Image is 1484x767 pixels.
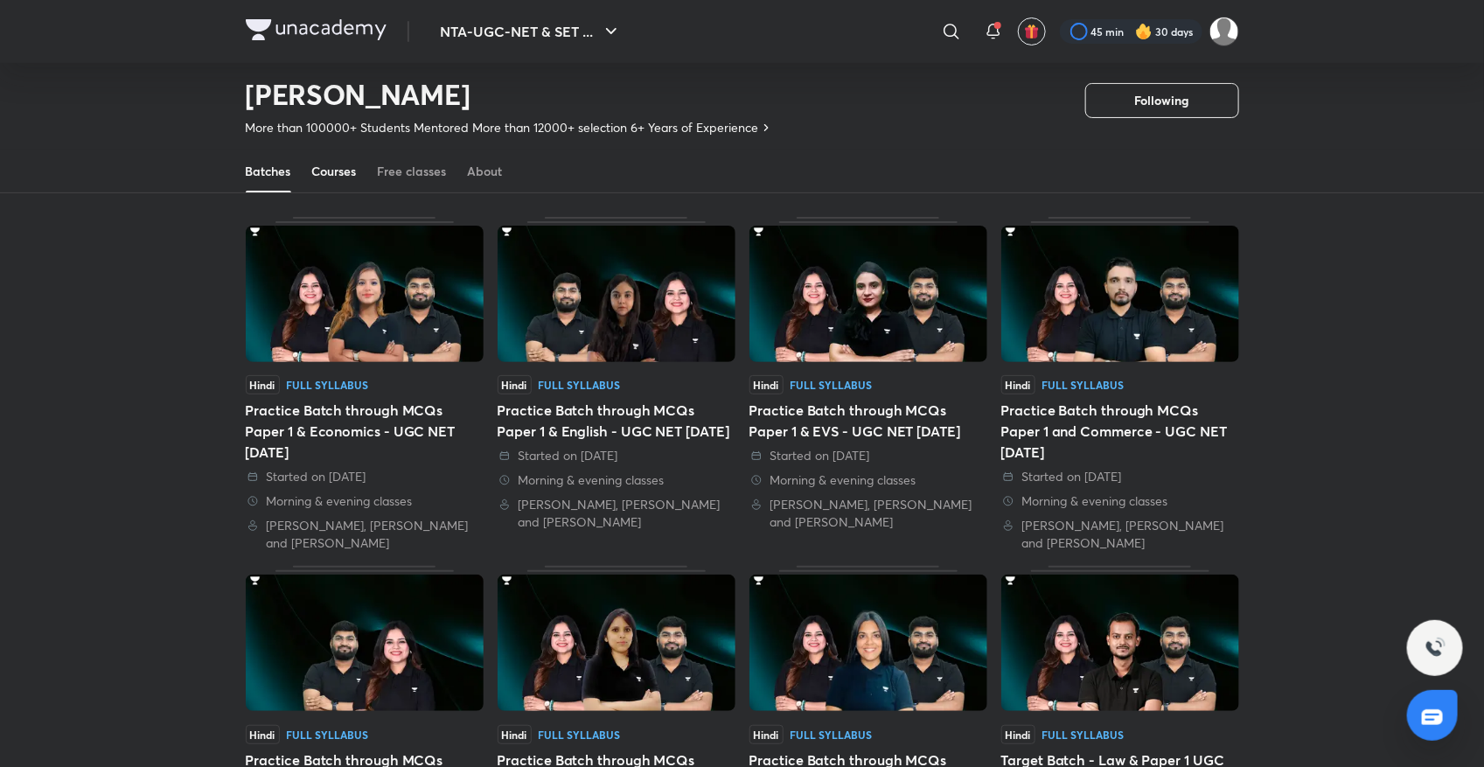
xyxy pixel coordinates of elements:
div: Full Syllabus [539,380,621,390]
a: Free classes [378,150,447,192]
span: Following [1135,92,1189,109]
img: Thumbnail [498,575,735,711]
div: Practice Batch through MCQs Paper 1 & Economics - UGC NET Dec 2025 [246,217,484,552]
div: Practice Batch through MCQs Paper 1 and Commerce - UGC NET [DATE] [1001,400,1239,463]
a: Company Logo [246,19,387,45]
span: Hindi [498,725,532,744]
p: More than 100000+ Students Mentored More than 12000+ selection 6+ Years of Experience [246,119,759,136]
span: Hindi [749,375,784,394]
h2: [PERSON_NAME] [246,77,773,112]
span: Hindi [246,725,280,744]
div: Full Syllabus [1042,380,1125,390]
span: Hindi [498,375,532,394]
img: Thumbnail [246,575,484,711]
a: About [468,150,503,192]
img: Thumbnail [749,226,987,362]
img: avatar [1024,24,1040,39]
a: Batches [246,150,291,192]
img: ttu [1425,638,1446,659]
div: Full Syllabus [287,729,369,740]
div: Tanya Bhatia, Rajat Kumar and Toshiba Shukla [246,517,484,552]
div: Full Syllabus [539,729,621,740]
div: Morning & evening classes [749,471,987,489]
div: Full Syllabus [791,380,873,390]
img: Company Logo [246,19,387,40]
div: Practice Batch through MCQs Paper 1 and Commerce - UGC NET Dec 25 [1001,217,1239,552]
img: Sakshi Nath [1209,17,1239,46]
span: Hindi [1001,725,1035,744]
div: Practice Batch through MCQs Paper 1 & English - UGC NET [DATE] [498,400,735,442]
div: Morning & evening classes [246,492,484,510]
img: streak [1135,23,1153,40]
div: Practice Batch through MCQs Paper 1 & EVS - UGC NET [DATE] [749,400,987,442]
img: Thumbnail [498,226,735,362]
div: Practice Batch through MCQs Paper 1 & English - UGC NET Dec 2025 [498,217,735,552]
div: Started on 18 Sep 2025 [749,447,987,464]
div: Started on 18 Sep 2025 [1001,468,1239,485]
img: Thumbnail [749,575,987,711]
span: Hindi [1001,375,1035,394]
span: Hindi [749,725,784,744]
div: About [468,163,503,180]
div: Rajat Kumar, Toshiba Shukla and Neerja Raheja [498,496,735,531]
div: Started on 18 Sep 2025 [498,447,735,464]
div: Jyoti Bala, Rajat Kumar and Toshiba Shukla [749,496,987,531]
button: NTA-UGC-NET & SET ... [430,14,632,49]
div: Free classes [378,163,447,180]
img: Thumbnail [246,226,484,362]
div: Full Syllabus [287,380,369,390]
div: Practice Batch through MCQs Paper 1 & EVS - UGC NET Dec 25 [749,217,987,552]
div: Practice Batch through MCQs Paper 1 & Economics - UGC NET [DATE] [246,400,484,463]
div: Batches [246,163,291,180]
a: Courses [312,150,357,192]
img: Thumbnail [1001,575,1239,711]
div: Started on 30 Sep 2025 [246,468,484,485]
button: Following [1085,83,1239,118]
div: Courses [312,163,357,180]
div: Morning & evening classes [1001,492,1239,510]
div: Rajat Kumar, Naveen Sakh and Toshiba Shukla [1001,517,1239,552]
div: Full Syllabus [791,729,873,740]
button: avatar [1018,17,1046,45]
div: Full Syllabus [1042,729,1125,740]
div: Morning & evening classes [498,471,735,489]
img: Thumbnail [1001,226,1239,362]
span: Hindi [246,375,280,394]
